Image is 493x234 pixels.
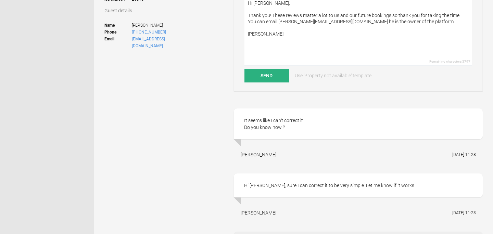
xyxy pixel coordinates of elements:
[104,22,132,29] strong: Name
[132,22,195,29] span: [PERSON_NAME]
[234,173,483,197] div: Hi [PERSON_NAME], sure I can correct it to be very simple. Let me know if it works
[132,30,166,35] a: [PHONE_NUMBER]
[234,108,483,139] div: It seems like I can’t correct it. Do you know how ?
[241,209,276,216] div: [PERSON_NAME]
[452,210,476,215] flynt-date-display: [DATE] 11:23
[452,152,476,157] flynt-date-display: [DATE] 11:28
[290,69,376,82] a: Use 'Property not available' template
[244,69,289,82] button: Send
[104,29,132,36] strong: Phone
[104,7,224,14] h3: Guest details
[241,151,276,158] div: [PERSON_NAME]
[132,37,165,48] a: [EMAIL_ADDRESS][DOMAIN_NAME]
[104,36,132,49] strong: Email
